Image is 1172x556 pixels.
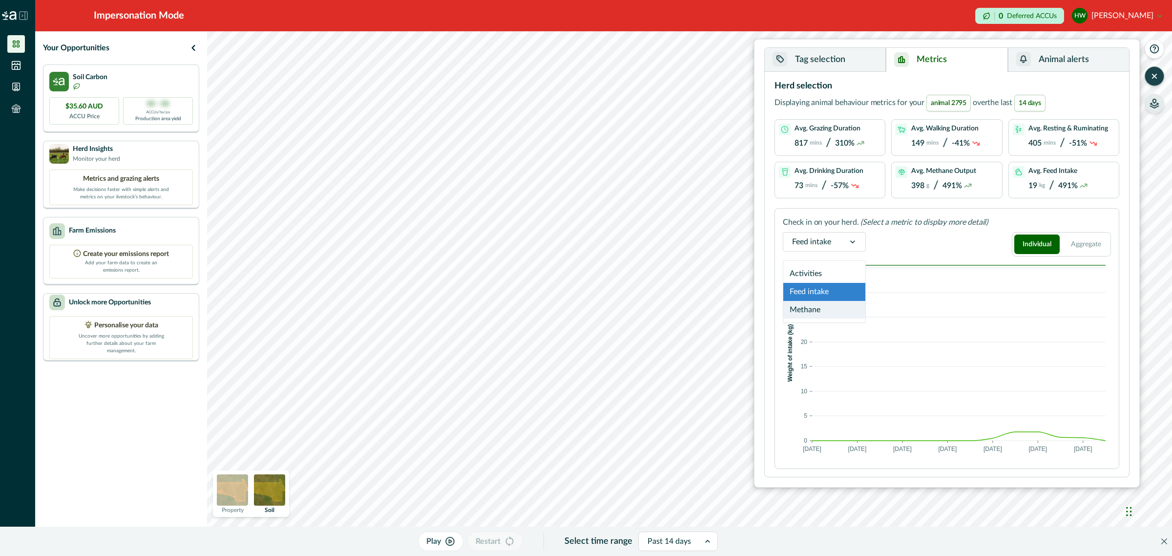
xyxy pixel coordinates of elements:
[765,48,886,72] button: Tag selection
[783,216,858,228] p: Check in on your herd.
[911,125,979,133] p: Avg. Walking Duration
[94,321,158,331] p: Personalise your data
[952,139,970,148] p: -41%
[69,298,151,308] p: Unlock more Opportunities
[69,226,116,236] p: Farm Emissions
[73,144,120,154] p: Herd Insights
[804,437,807,444] text: 0
[1156,534,1172,549] button: Close
[803,446,821,452] text: [DATE]
[826,136,831,150] p: /
[147,99,169,109] p: 00 - 00
[1064,235,1109,254] button: Aggregate
[801,388,808,395] text: 10
[1039,182,1045,189] p: kg
[783,283,865,301] div: Feed intake
[467,532,523,551] button: Restart
[821,179,827,193] p: /
[804,412,807,419] text: 5
[911,167,976,175] p: Avg. Methane Output
[254,474,285,506] img: soil preview
[795,181,803,191] p: 73
[1049,179,1054,193] p: /
[795,125,860,133] p: Avg. Grazing Duration
[1028,125,1108,133] p: Avg. Resting & Ruminating
[926,139,939,146] p: mins
[73,154,120,163] p: Monitor your herd
[805,182,817,189] p: mins
[1074,446,1092,452] text: [DATE]
[1060,136,1065,150] p: /
[848,446,867,452] text: [DATE]
[1028,446,1047,452] text: [DATE]
[217,474,248,506] img: property preview
[146,109,170,115] p: ACCUs/ha/pa
[783,301,865,319] div: Methane
[911,181,924,191] p: 398
[1028,139,1042,148] p: 405
[795,167,863,175] p: Avg. Drinking Duration
[886,48,1007,72] button: Metrics
[73,72,107,83] p: Soil Carbon
[94,8,184,23] div: Impersonation Mode
[65,102,103,112] p: $35.60 AUD
[1069,139,1087,148] p: -51%
[926,182,929,189] p: g
[565,535,632,548] p: Select time range
[1058,181,1078,191] p: 491%
[476,535,501,547] p: Restart
[801,363,808,370] text: 15
[2,11,17,20] img: Logo
[1072,4,1162,27] button: Helen Wyatt[PERSON_NAME]
[942,136,948,150] p: /
[860,216,988,228] p: (Select a metric to display more detail)
[774,95,1047,111] p: Displaying animal behaviour metrics for your over the last
[1028,181,1037,191] p: 19
[1126,497,1132,526] div: Drag
[787,324,794,382] text: Weight of intake (kg)
[1044,139,1056,146] p: mins
[926,95,971,111] span: animal 2795
[801,339,808,345] text: 20
[222,507,244,513] p: Property
[911,139,924,148] p: 149
[835,139,855,148] p: 310%
[1007,12,1057,20] p: Deferred ACCUs
[72,184,170,201] p: Make decisions faster with simple alerts and metrics on your livestock’s behaviour.
[135,115,181,123] p: Production area yield
[1014,235,1060,254] button: Individual
[69,112,100,121] p: ACCU Price
[939,446,957,452] text: [DATE]
[84,259,158,274] p: Add your farm data to create an emissions report.
[831,181,849,191] p: -57%
[83,249,169,259] p: Create your emissions report
[418,532,463,551] button: Play
[83,174,159,184] p: Metrics and grazing alerts
[265,507,274,513] p: Soil
[72,331,170,355] p: Uncover more opportunities by adding further details about your farm management.
[893,446,912,452] text: [DATE]
[774,80,832,93] p: Herd selection
[1014,95,1046,111] span: 14 days
[933,179,939,193] p: /
[1123,487,1172,534] iframe: Chat Widget
[426,535,441,547] p: Play
[810,139,822,146] p: mins
[942,181,962,191] p: 491%
[43,42,109,54] p: Your Opportunities
[1028,167,1077,175] p: Avg. Feed Intake
[783,265,865,283] div: Activities
[999,12,1003,20] p: 0
[1008,48,1129,72] button: Animal alerts
[795,139,808,148] p: 817
[984,446,1002,452] text: [DATE]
